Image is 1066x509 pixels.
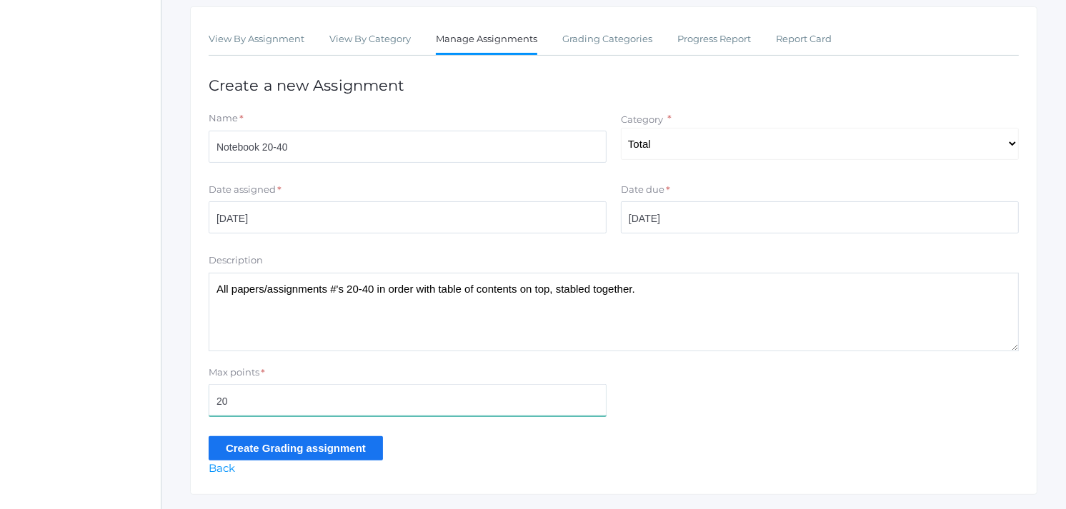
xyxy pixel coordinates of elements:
[209,366,259,380] label: Max points
[209,25,304,54] a: View By Assignment
[329,25,411,54] a: View By Category
[209,461,235,475] a: Back
[776,25,832,54] a: Report Card
[621,183,664,197] label: Date due
[621,114,663,125] label: Category
[436,25,537,56] a: Manage Assignments
[562,25,652,54] a: Grading Categories
[209,436,383,460] input: Create Grading assignment
[209,77,1019,94] h1: Create a new Assignment
[677,25,751,54] a: Progress Report
[209,183,276,197] label: Date assigned
[209,111,238,126] label: Name
[209,253,263,268] label: Description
